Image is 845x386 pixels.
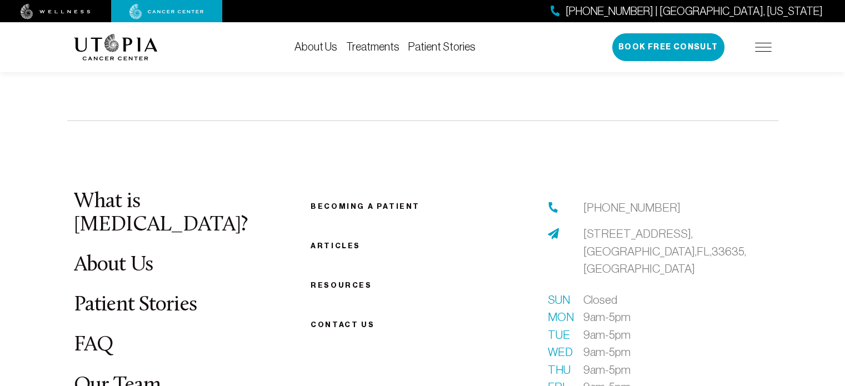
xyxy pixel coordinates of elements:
a: [PHONE_NUMBER] [583,199,681,217]
span: Sun [548,291,570,309]
img: phone [548,202,559,213]
a: About Us [294,41,337,53]
img: address [548,228,559,239]
a: Patient Stories [74,294,197,316]
button: Book Free Consult [612,33,724,61]
span: 9am-5pm [583,361,631,379]
span: [STREET_ADDRESS], [GEOGRAPHIC_DATA], FL, 33635, [GEOGRAPHIC_DATA] [583,227,746,275]
a: Treatments [346,41,399,53]
a: [STREET_ADDRESS],[GEOGRAPHIC_DATA],FL,33635,[GEOGRAPHIC_DATA] [583,225,772,278]
img: wellness [21,4,91,19]
span: Wed [548,343,570,361]
a: Articles [311,242,361,250]
span: Contact us [311,320,374,329]
span: 9am-5pm [583,343,631,361]
span: Closed [583,291,617,309]
span: Mon [548,308,570,326]
a: Becoming a patient [311,202,420,210]
img: logo [74,34,158,61]
span: 9am-5pm [583,326,631,344]
span: [PHONE_NUMBER] | [GEOGRAPHIC_DATA], [US_STATE] [566,3,823,19]
span: Thu [548,361,570,379]
a: FAQ [74,334,114,356]
img: cancer center [129,4,204,19]
span: Tue [548,326,570,344]
a: About Us [74,254,153,276]
img: icon-hamburger [755,43,772,52]
a: Resources [311,281,372,289]
a: Patient Stories [408,41,476,53]
span: 9am-5pm [583,308,631,326]
a: [PHONE_NUMBER] | [GEOGRAPHIC_DATA], [US_STATE] [551,3,823,19]
a: What is [MEDICAL_DATA]? [74,191,248,236]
